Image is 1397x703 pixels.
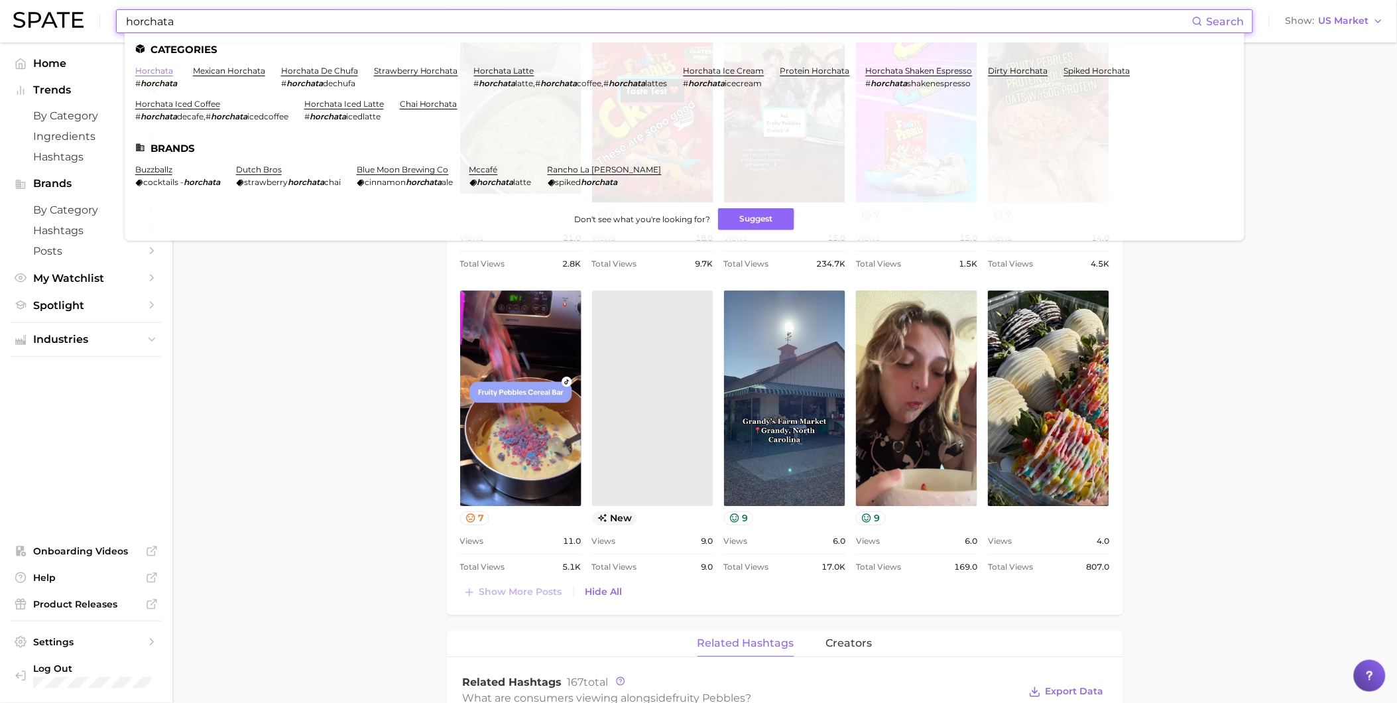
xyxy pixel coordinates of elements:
li: Brands [135,143,1234,154]
span: Spotlight [33,299,139,312]
span: 167 [568,676,584,688]
span: latte [516,78,534,88]
span: Views [592,533,616,549]
a: horchata iced latte [304,99,384,109]
span: 6.0 [965,533,977,549]
span: Product Releases [33,598,139,610]
span: Log Out [33,663,158,674]
span: 6.0 [833,533,845,549]
em: horchata [211,111,247,121]
a: spiked horchata [1064,66,1130,76]
a: horchata ice cream [684,66,764,76]
a: horchata shaken espresso [866,66,973,76]
span: shakenespresso [908,78,971,88]
div: , [135,111,288,121]
span: total [568,676,609,688]
span: # [866,78,871,88]
a: chai horchata [400,99,457,109]
span: spiked [556,177,581,187]
button: ShowUS Market [1282,13,1387,30]
span: Industries [33,334,139,346]
span: by Category [33,204,139,216]
span: creators [826,637,873,649]
span: icedlatte [346,111,381,121]
span: 234.7k [816,256,845,272]
span: Hashtags [33,224,139,237]
span: Brands [33,178,139,190]
em: horchata [689,78,725,88]
span: 9.0 [701,559,713,575]
span: by Category [33,109,139,122]
a: horchata iced coffee [135,99,220,109]
a: Settings [11,632,162,652]
button: Hide All [582,583,626,601]
a: Hashtags [11,147,162,167]
span: Home [33,57,139,70]
span: Search [1207,15,1245,28]
span: new [592,511,638,525]
em: horchata [541,78,577,88]
span: 4.0 [1097,533,1109,549]
a: by Category [11,105,162,126]
a: blue moon brewing co [357,164,449,174]
span: coffee [577,78,602,88]
span: Trends [33,84,139,96]
span: 807.0 [1086,559,1109,575]
span: # [135,111,141,121]
em: horchata [609,78,646,88]
span: dechufa [323,78,355,88]
a: My Watchlist [11,268,162,288]
span: 5.1k [563,559,581,575]
span: 1.5k [959,256,977,272]
span: Total Views [988,256,1033,272]
a: Log out. Currently logged in with e-mail pcherdchu@takasago.com. [11,659,162,692]
span: ale [442,177,454,187]
a: Posts [11,241,162,261]
a: dirty horchata [989,66,1048,76]
img: SPATE [13,12,84,28]
em: horchata [310,111,346,121]
a: horchata de chufa [281,66,358,76]
a: buzzballz [135,164,172,174]
span: icedcoffee [247,111,288,121]
span: 9.7k [695,256,713,272]
em: horchata [141,111,177,121]
span: Total Views [460,559,505,575]
input: Search here for a brand, industry, or ingredient [125,10,1192,32]
em: horchata [871,78,908,88]
a: by Category [11,200,162,220]
span: Help [33,572,139,584]
span: Total Views [724,559,769,575]
span: Total Views [856,256,901,272]
a: dutch bros [236,164,282,174]
button: Export Data [1026,682,1107,701]
span: Views [724,533,748,549]
span: Related Hashtags [463,676,562,688]
em: horchata [406,177,442,187]
span: Show more posts [479,586,562,598]
em: horchata [581,177,618,187]
span: Views [460,533,484,549]
span: chai [324,177,341,187]
span: My Watchlist [33,272,139,285]
span: Views [856,533,880,549]
span: Total Views [592,559,637,575]
span: # [474,78,479,88]
a: strawberry horchata [374,66,458,76]
span: latte [514,177,532,187]
button: 7 [460,511,490,525]
em: horchata [288,177,324,187]
button: 9 [856,511,886,525]
button: Industries [11,330,162,350]
a: Home [11,53,162,74]
span: Views [988,533,1012,549]
button: Suggest [718,208,794,230]
li: Categories [135,44,1234,55]
a: horchata latte [474,66,534,76]
span: 9.0 [701,533,713,549]
span: 17.0k [821,559,845,575]
button: Show more posts [460,583,566,602]
span: strawberry [244,177,288,187]
span: Don't see what you're looking for? [574,214,710,224]
span: Hide All [585,586,623,598]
